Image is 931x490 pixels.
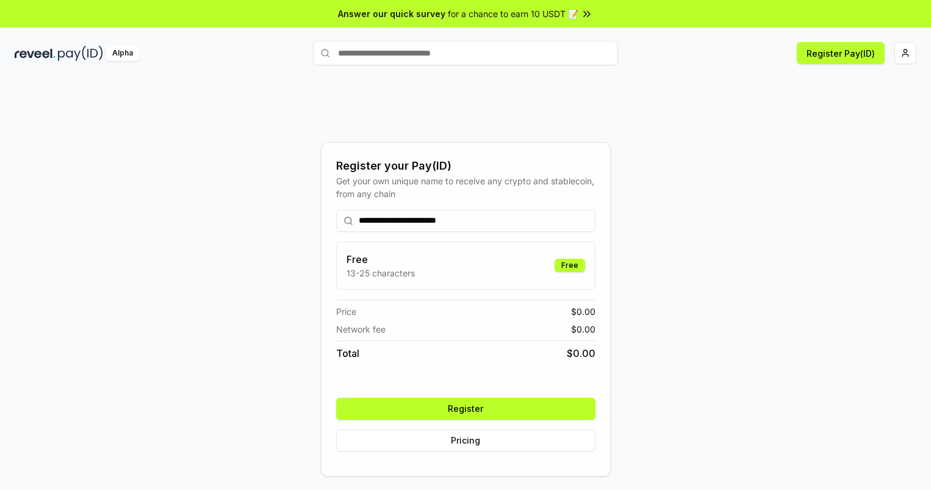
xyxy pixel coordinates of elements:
[571,323,595,336] span: $ 0.00
[347,252,415,267] h3: Free
[347,267,415,279] p: 13-25 characters
[336,305,356,318] span: Price
[567,346,595,361] span: $ 0.00
[336,323,386,336] span: Network fee
[15,46,56,61] img: reveel_dark
[336,430,595,452] button: Pricing
[448,7,578,20] span: for a chance to earn 10 USDT 📝
[336,346,359,361] span: Total
[336,175,595,200] div: Get your own unique name to receive any crypto and stablecoin, from any chain
[571,305,595,318] span: $ 0.00
[338,7,445,20] span: Answer our quick survey
[58,46,103,61] img: pay_id
[797,42,885,64] button: Register Pay(ID)
[106,46,140,61] div: Alpha
[336,157,595,175] div: Register your Pay(ID)
[555,259,585,272] div: Free
[336,398,595,420] button: Register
